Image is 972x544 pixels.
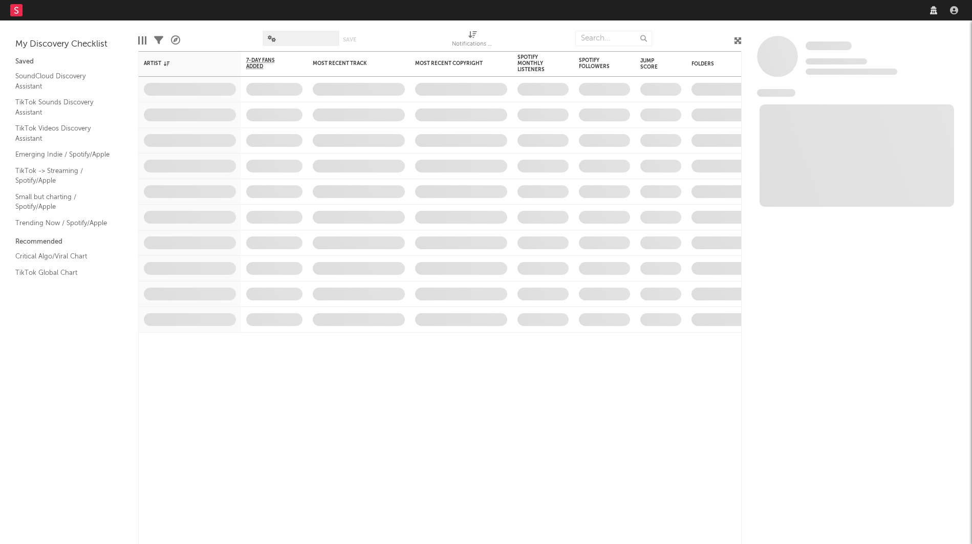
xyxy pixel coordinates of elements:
div: Edit Columns [138,26,146,55]
span: 0 fans last week [806,69,897,75]
div: Spotify Followers [579,57,615,70]
a: Emerging Indie / Spotify/Apple [15,149,113,160]
a: TikTok Videos Discovery Assistant [15,123,113,144]
a: TikTok Sounds Discovery Assistant [15,97,113,118]
div: Recommended [15,236,123,248]
a: Small but charting / Spotify/Apple [15,191,113,212]
div: Notifications (Artist) [452,38,493,51]
div: A&R Pipeline [171,26,180,55]
span: 7-Day Fans Added [246,57,287,70]
a: TikTok Global Chart [15,267,113,278]
a: Critical Algo/Viral Chart [15,251,113,262]
div: Jump Score [640,58,666,70]
div: Most Recent Copyright [415,60,492,67]
a: Some Artist [806,41,852,51]
span: Tracking Since: [DATE] [806,58,867,64]
a: SoundCloud Discovery Assistant [15,71,113,92]
div: Artist [144,60,221,67]
input: Search... [575,31,652,46]
div: Spotify Monthly Listeners [517,54,553,73]
div: Filters [154,26,163,55]
div: My Discovery Checklist [15,38,123,51]
div: Saved [15,56,123,68]
div: Folders [692,61,768,67]
div: Most Recent Track [313,60,390,67]
div: Notifications (Artist) [452,26,493,55]
a: TikTok -> Streaming / Spotify/Apple [15,165,113,186]
span: Some Artist [806,41,852,50]
button: Save [343,37,356,42]
span: News Feed [757,89,795,97]
a: Trending Now / Spotify/Apple [15,217,113,229]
